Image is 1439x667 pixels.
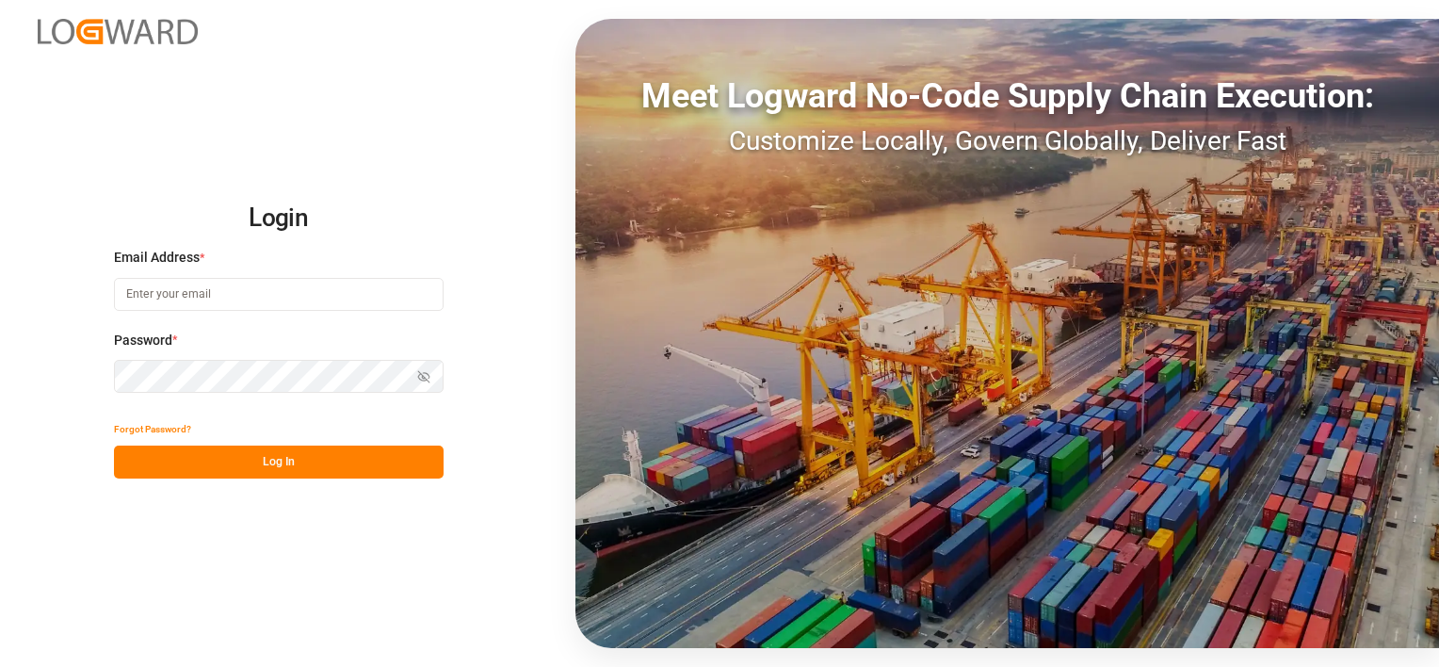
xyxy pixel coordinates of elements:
[114,413,191,446] button: Forgot Password?
[575,71,1439,122] div: Meet Logward No-Code Supply Chain Execution:
[114,278,444,311] input: Enter your email
[114,188,444,249] h2: Login
[114,331,172,350] span: Password
[114,446,444,479] button: Log In
[38,19,198,44] img: Logward_new_orange.png
[114,248,200,268] span: Email Address
[575,122,1439,161] div: Customize Locally, Govern Globally, Deliver Fast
